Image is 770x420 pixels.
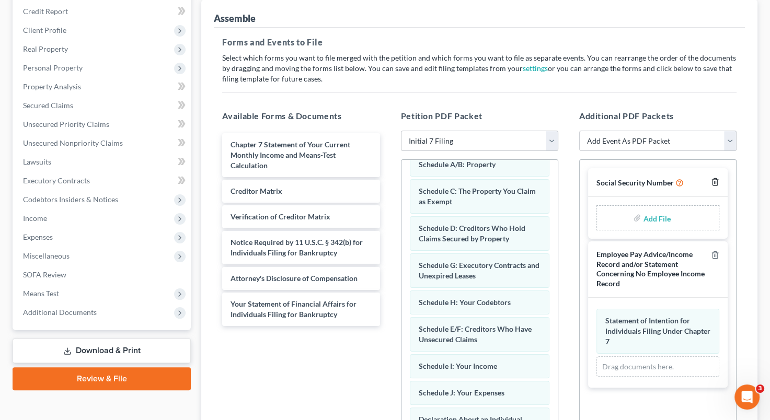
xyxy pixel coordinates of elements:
span: Schedule I: Your Income [419,361,497,370]
span: Statement of Intention for Individuals Filing Under Chapter 7 [605,316,710,346]
h5: Additional PDF Packets [579,110,737,122]
span: Means Test [23,289,59,298]
span: Schedule G: Executory Contracts and Unexpired Leases [419,261,539,280]
span: Expenses [23,232,53,241]
span: Real Property [23,44,68,53]
span: Miscellaneous [23,251,70,260]
span: Secured Claims [23,101,73,110]
span: Schedule E/F: Creditors Who Have Unsecured Claims [419,324,532,344]
span: Schedule H: Your Codebtors [419,298,511,307]
div: Drag documents here. [596,356,719,377]
a: Download & Print [13,339,191,363]
span: Schedule C: The Property You Claim as Exempt [419,186,536,206]
span: Credit Report [23,7,68,16]
span: Schedule J: Your Expenses [419,388,504,397]
a: Executory Contracts [15,171,191,190]
p: Select which forms you want to file merged with the petition and which forms you want to file as ... [222,53,737,84]
span: Your Statement of Financial Affairs for Individuals Filing for Bankruptcy [231,299,357,319]
span: Personal Property [23,63,83,72]
iframe: Intercom live chat [734,384,760,410]
span: Chapter 7 Statement of Your Current Monthly Income and Means-Test Calculation [231,140,350,170]
span: Schedule D: Creditors Who Hold Claims Secured by Property [419,224,525,243]
span: Employee Pay Advice/Income Record and/or Statement Concerning No Employee Income Record [596,250,705,288]
span: Social Security Number [596,178,674,187]
a: Property Analysis [15,77,191,96]
div: Assemble [214,12,256,25]
span: Attorney's Disclosure of Compensation [231,274,358,283]
span: Unsecured Priority Claims [23,120,109,129]
a: Unsecured Priority Claims [15,115,191,134]
a: Unsecured Nonpriority Claims [15,134,191,153]
span: Unsecured Nonpriority Claims [23,138,123,147]
h5: Available Forms & Documents [222,110,380,122]
span: Codebtors Insiders & Notices [23,195,118,204]
span: Executory Contracts [23,176,90,185]
span: Creditor Matrix [231,186,282,195]
span: Verification of Creditor Matrix [231,212,330,221]
a: settings [523,64,548,73]
span: Lawsuits [23,157,51,166]
span: Additional Documents [23,308,97,317]
a: Secured Claims [15,96,191,115]
a: Lawsuits [15,153,191,171]
span: SOFA Review [23,270,66,279]
span: Petition PDF Packet [401,111,482,121]
a: Credit Report [15,2,191,21]
span: Property Analysis [23,82,81,91]
span: Notice Required by 11 U.S.C. § 342(b) for Individuals Filing for Bankruptcy [231,238,363,257]
a: Review & File [13,367,191,390]
span: Client Profile [23,26,66,34]
span: Income [23,214,47,223]
span: Schedule A/B: Property [419,160,496,169]
span: 3 [756,384,764,393]
h5: Forms and Events to File [222,36,737,49]
a: SOFA Review [15,265,191,284]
